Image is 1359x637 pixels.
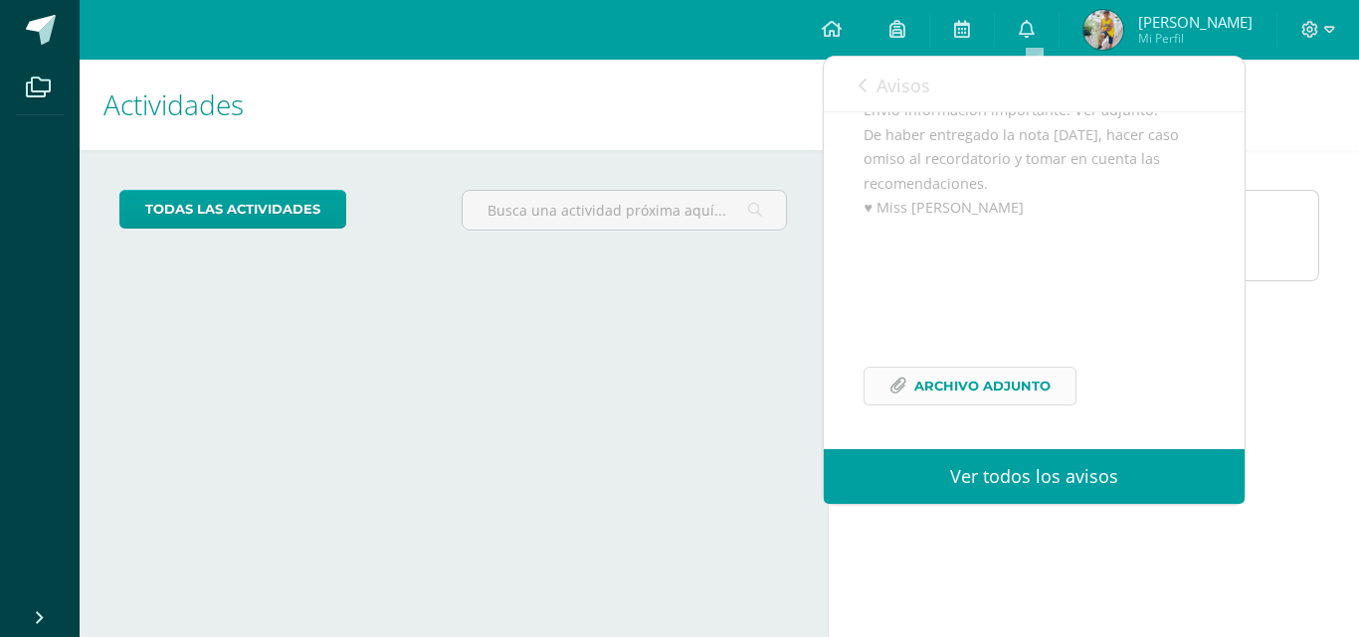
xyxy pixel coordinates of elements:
span: [PERSON_NAME] [1138,12,1253,32]
img: 626ebba35eea5d832b3e6fc8bbe675af.png [1083,10,1123,50]
h1: Actividades [103,60,804,150]
a: Archivo Adjunto [864,367,1076,405]
div: Envío información importante. Ver adjunto. De haber entregado la nota [DATE], hacer caso omiso al... [864,98,1205,429]
span: avisos sin leer [1100,73,1210,94]
span: 3 [1100,73,1109,94]
span: Mi Perfil [1138,30,1253,47]
span: Avisos [876,74,930,97]
a: todas las Actividades [119,190,346,229]
input: Busca una actividad próxima aquí... [463,191,787,230]
a: Ver todos los avisos [824,449,1245,504]
span: Archivo Adjunto [914,368,1051,404]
